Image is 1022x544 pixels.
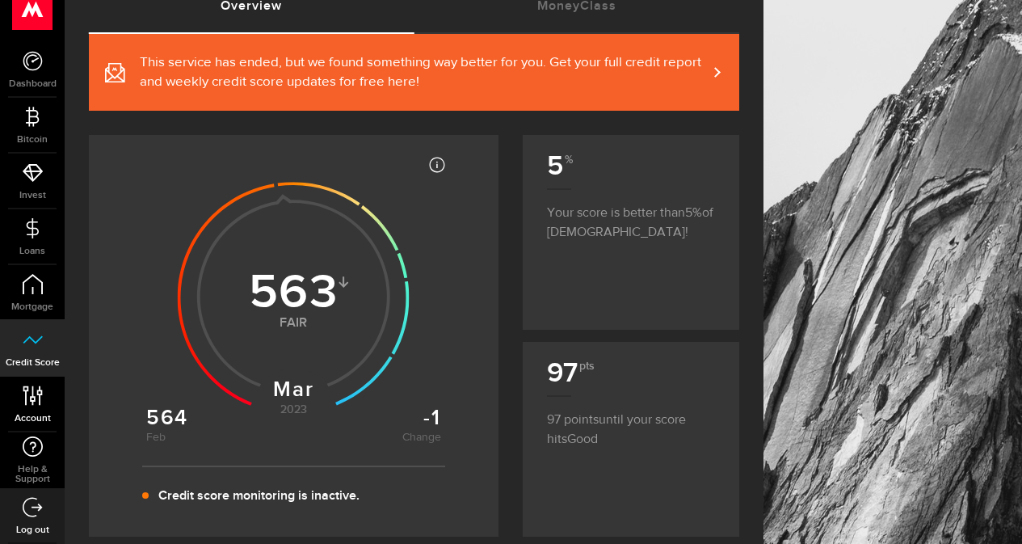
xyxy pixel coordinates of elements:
p: Your score is better than of [DEMOGRAPHIC_DATA]! [547,188,715,242]
button: Open LiveChat chat widget [13,6,61,55]
b: 5 [547,150,571,183]
span: 97 points [547,414,599,427]
span: This service has ended, but we found something way better for you. Get your full credit report an... [140,53,707,92]
a: This service has ended, but we found something way better for you. Get your full credit report an... [89,34,739,111]
span: 5 [685,207,702,220]
b: 97 [547,356,593,390]
span: Good [567,433,598,446]
p: until your score hits [547,395,715,449]
p: Credit score monitoring is inactive. [158,487,360,506]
